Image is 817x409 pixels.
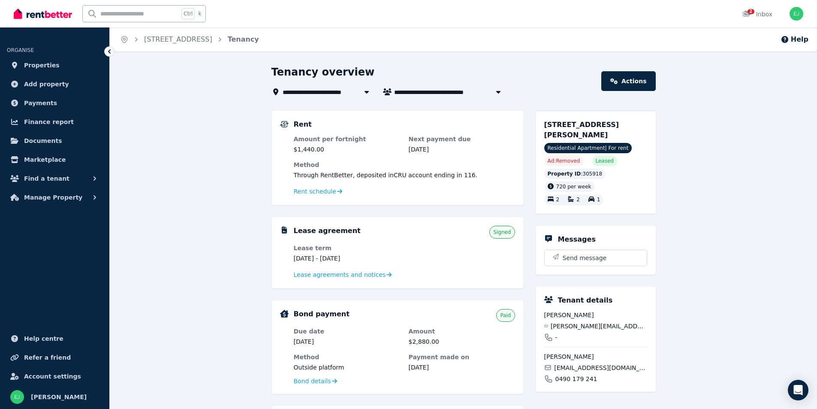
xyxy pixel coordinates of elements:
div: : 305918 [544,169,606,179]
span: [STREET_ADDRESS][PERSON_NAME] [544,121,619,139]
span: 2 [556,197,560,203]
span: 2 [576,197,580,203]
span: k [198,10,201,17]
span: Signed [493,229,511,236]
h5: Rent [294,119,312,130]
a: Actions [601,71,655,91]
span: Bond details [294,377,331,385]
dt: Amount per fortnight [294,135,400,143]
a: Finance report [7,113,103,130]
span: Ctrl [181,8,195,19]
dd: [DATE] - [DATE] [294,254,400,263]
span: Find a tenant [24,173,69,184]
span: Property ID [548,170,581,177]
h1: Tenancy overview [271,65,375,79]
dd: $2,880.00 [409,337,515,346]
dt: Due date [294,327,400,336]
a: Add property [7,76,103,93]
button: Help [781,34,808,45]
img: Rental Payments [280,121,289,127]
a: Properties [7,57,103,74]
span: 2 [748,9,754,14]
span: Through RentBetter , deposited in CRU account ending in 116 . [294,172,478,179]
span: Marketplace [24,155,66,165]
span: Leased [596,158,614,164]
span: [PERSON_NAME] [544,352,647,361]
a: Payments [7,94,103,112]
a: Lease agreements and notices [294,270,392,279]
h5: Messages [558,234,596,245]
dd: [DATE] [409,145,515,154]
dt: Amount [409,327,515,336]
a: Refer a friend [7,349,103,366]
span: [PERSON_NAME] [31,392,87,402]
img: Elsa Jureidini [790,7,803,21]
span: - [555,333,558,342]
a: Help centre [7,330,103,347]
img: Bond Details [280,310,289,318]
span: Residential Apartment | For rent [544,143,632,153]
span: [EMAIL_ADDRESS][DOMAIN_NAME] [554,364,647,372]
div: Open Intercom Messenger [788,380,808,400]
a: Marketplace [7,151,103,168]
span: Send message [563,254,607,262]
span: Add property [24,79,69,89]
a: Documents [7,132,103,149]
dd: [DATE] [409,363,515,372]
dt: Method [294,353,400,361]
a: [STREET_ADDRESS] [144,35,212,43]
a: Rent schedule [294,187,343,196]
a: Tenancy [228,35,259,43]
a: Account settings [7,368,103,385]
h5: Tenant details [558,295,613,306]
span: 1 [597,197,600,203]
img: RentBetter [14,7,72,20]
dd: $1,440.00 [294,145,400,154]
span: Finance report [24,117,74,127]
span: Ad: Removed [548,158,580,164]
dt: Lease term [294,244,400,252]
a: Bond details [294,377,337,385]
span: 0490 179 241 [555,375,597,383]
span: ORGANISE [7,47,34,53]
span: Manage Property [24,192,82,203]
span: [PERSON_NAME] [544,311,647,319]
span: Paid [500,312,511,319]
span: Documents [24,136,62,146]
img: Elsa Jureidini [10,390,24,404]
button: Manage Property [7,189,103,206]
h5: Bond payment [294,309,350,319]
span: Properties [24,60,60,70]
dt: Next payment due [409,135,515,143]
span: Payments [24,98,57,108]
span: Help centre [24,333,63,344]
span: Refer a friend [24,352,71,363]
dd: [DATE] [294,337,400,346]
span: Account settings [24,371,81,382]
h5: Lease agreement [294,226,361,236]
dt: Method [294,161,515,169]
button: Send message [545,250,647,266]
span: 720 per week [556,184,591,190]
nav: Breadcrumb [110,27,269,52]
div: Inbox [742,10,772,18]
span: [PERSON_NAME][EMAIL_ADDRESS][PERSON_NAME][DOMAIN_NAME] [551,322,647,330]
dt: Payment made on [409,353,515,361]
dd: Outside platform [294,363,400,372]
span: Lease agreements and notices [294,270,386,279]
span: Rent schedule [294,187,336,196]
button: Find a tenant [7,170,103,187]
